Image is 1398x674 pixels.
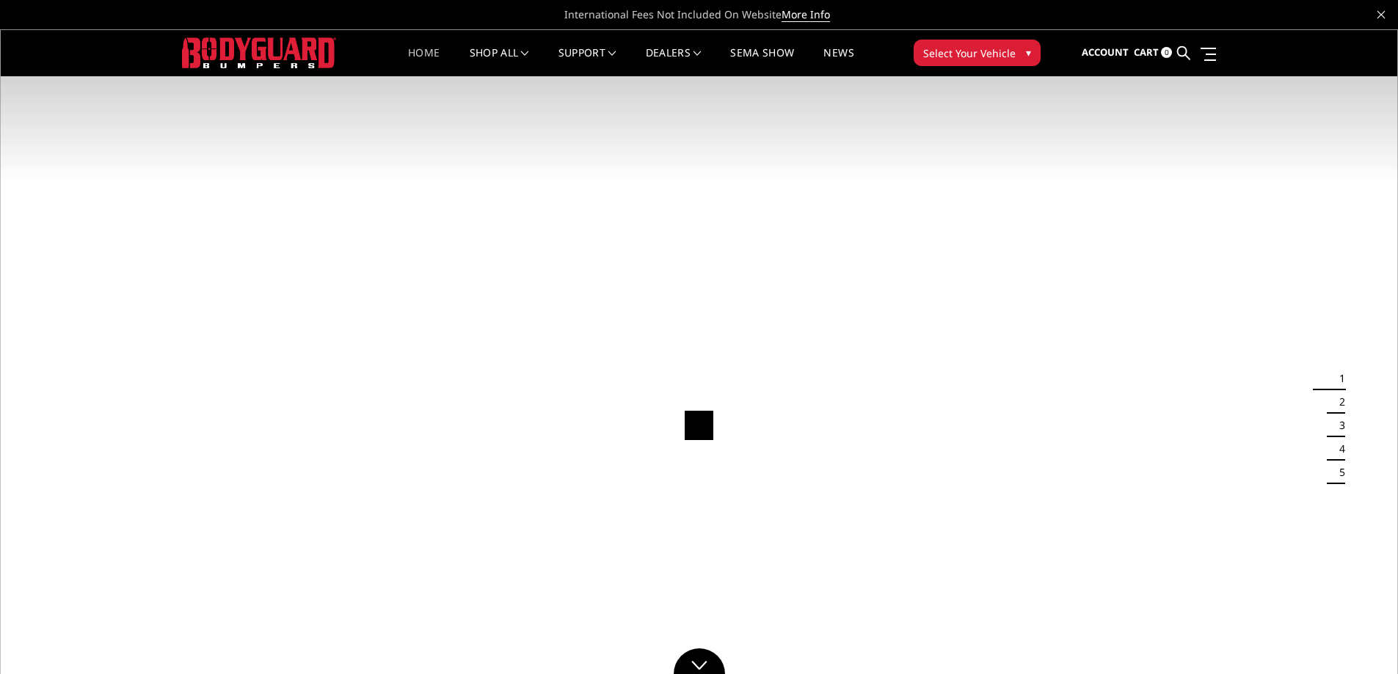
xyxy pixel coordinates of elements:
a: Click to Down [674,648,725,674]
a: News [823,48,853,76]
a: Account [1082,33,1129,73]
button: 3 of 5 [1330,414,1345,437]
button: 2 of 5 [1330,390,1345,414]
a: More Info [782,7,830,22]
a: Home [408,48,440,76]
span: Cart [1134,45,1159,59]
span: Account [1082,45,1129,59]
span: Select Your Vehicle [923,45,1016,61]
a: shop all [470,48,529,76]
span: 0 [1161,47,1172,58]
a: SEMA Show [730,48,794,76]
a: Support [558,48,616,76]
button: 4 of 5 [1330,437,1345,461]
button: Select Your Vehicle [914,40,1041,66]
a: Dealers [646,48,702,76]
span: ▾ [1026,45,1031,60]
img: BODYGUARD BUMPERS [182,37,336,67]
button: 1 of 5 [1330,367,1345,390]
a: Cart 0 [1134,33,1172,73]
button: 5 of 5 [1330,461,1345,484]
